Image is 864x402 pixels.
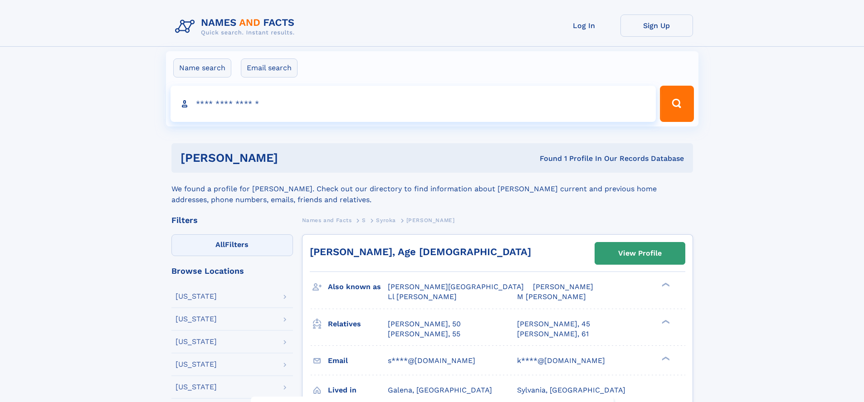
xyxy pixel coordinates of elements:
span: Ll [PERSON_NAME] [388,292,457,301]
div: View Profile [618,243,662,264]
div: [US_STATE] [176,315,217,323]
span: S [362,217,366,223]
a: [PERSON_NAME], 50 [388,319,461,329]
a: [PERSON_NAME], 45 [517,319,590,329]
span: [PERSON_NAME][GEOGRAPHIC_DATA] [388,282,524,291]
div: Browse Locations [171,267,293,275]
span: All [215,240,225,249]
a: [PERSON_NAME], Age [DEMOGRAPHIC_DATA] [310,246,531,257]
h3: Also known as [328,279,388,295]
input: search input [171,86,656,122]
img: Logo Names and Facts [171,15,302,39]
a: [PERSON_NAME], 61 [517,329,589,339]
div: Found 1 Profile In Our Records Database [409,154,684,164]
button: Search Button [660,86,693,122]
a: Syroka [376,214,396,226]
div: [US_STATE] [176,293,217,300]
span: Syroka [376,217,396,223]
a: Names and Facts [302,214,352,226]
a: View Profile [595,242,685,264]
a: Log In [548,15,620,37]
label: Name search [173,58,231,77]
h3: Lived in [328,383,388,398]
span: [PERSON_NAME] [406,217,455,223]
span: Galena, [GEOGRAPHIC_DATA] [388,386,492,394]
span: Sylvania, [GEOGRAPHIC_DATA] [517,386,625,394]
div: We found a profile for [PERSON_NAME]. Check out our directory to find information about [PERSON_N... [171,173,693,205]
div: ❯ [659,282,670,288]
h1: [PERSON_NAME] [181,152,409,164]
span: M [PERSON_NAME] [517,292,586,301]
span: [PERSON_NAME] [533,282,593,291]
div: [US_STATE] [176,383,217,391]
a: [PERSON_NAME], 55 [388,329,460,339]
div: Filters [171,216,293,224]
a: Sign Up [620,15,693,37]
label: Filters [171,234,293,256]
a: S [362,214,366,226]
h3: Email [328,353,388,368]
div: [US_STATE] [176,338,217,345]
h3: Relatives [328,316,388,332]
div: ❯ [659,319,670,325]
label: Email search [241,58,298,77]
div: ❯ [659,355,670,361]
div: [US_STATE] [176,361,217,368]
